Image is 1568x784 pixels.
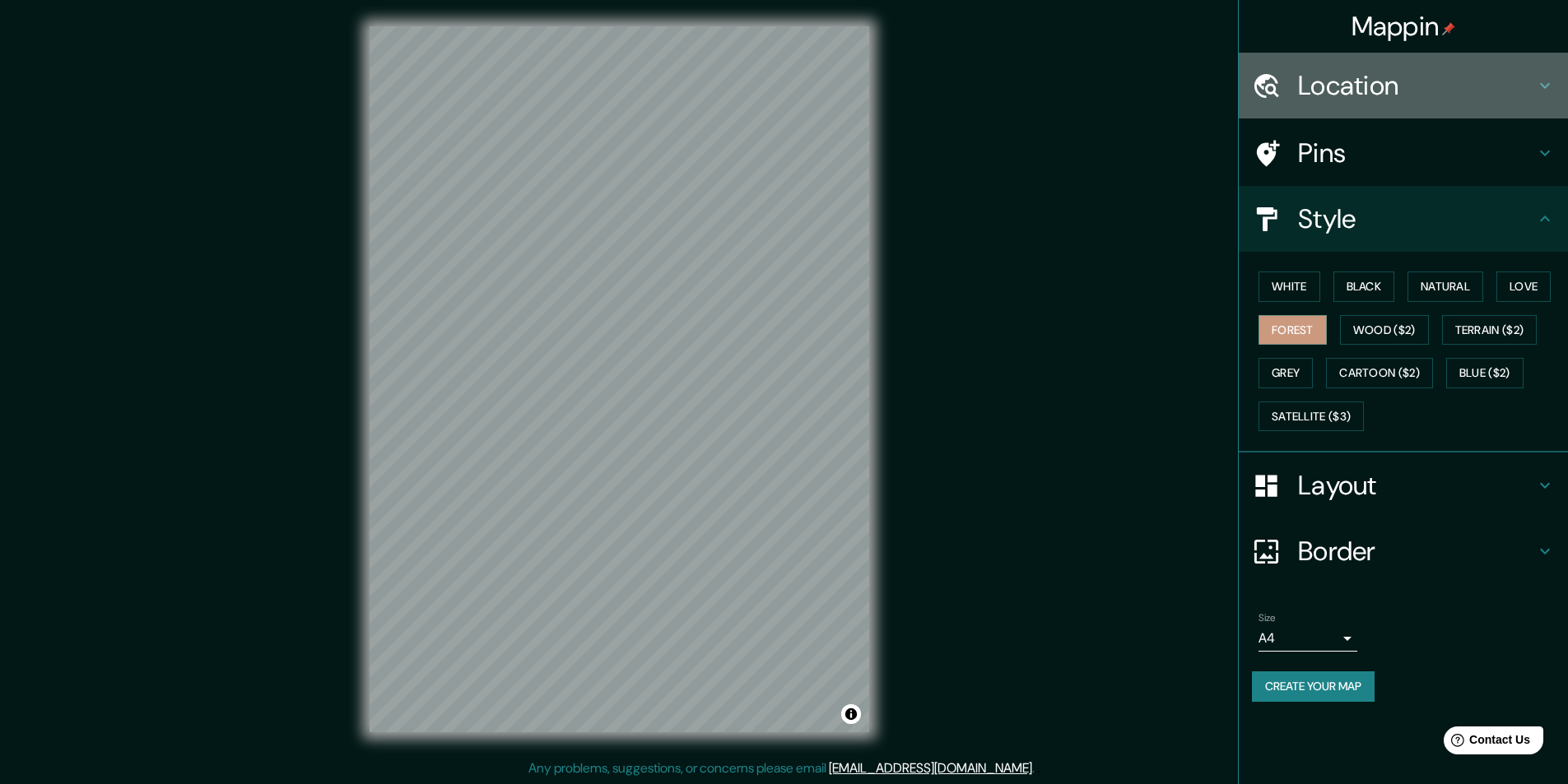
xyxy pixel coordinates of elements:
div: A4 [1259,625,1357,652]
div: Layout [1239,452,1568,518]
a: [EMAIL_ADDRESS][DOMAIN_NAME] [829,759,1032,777]
div: . [1037,758,1040,778]
button: Black [1333,271,1395,302]
label: Size [1259,611,1276,625]
h4: Location [1298,69,1535,102]
button: Terrain ($2) [1442,315,1538,346]
div: Pins [1239,120,1568,186]
button: Cartoon ($2) [1326,358,1433,388]
iframe: Help widget launcher [1421,720,1550,766]
button: Forest [1259,315,1327,346]
div: Border [1239,518,1568,584]
button: Grey [1259,358,1313,388]
h4: Style [1298,202,1535,235]
div: Location [1239,53,1568,118]
button: Create your map [1252,671,1375,702]
button: White [1259,271,1320,302]
div: Style [1239,186,1568,252]
h4: Border [1298,535,1535,568]
div: . [1035,758,1037,778]
button: Wood ($2) [1340,315,1429,346]
canvas: Map [370,26,869,732]
h4: Pins [1298,137,1535,169]
button: Toggle attribution [841,704,861,724]
h4: Layout [1298,469,1535,502]
img: pin-icon.png [1442,22,1455,35]
button: Natural [1407,271,1483,302]
button: Love [1496,271,1551,302]
p: Any problems, suggestions, or concerns please email . [528,758,1035,778]
h4: Mappin [1352,10,1456,43]
button: Blue ($2) [1446,358,1524,388]
button: Satellite ($3) [1259,401,1364,432]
